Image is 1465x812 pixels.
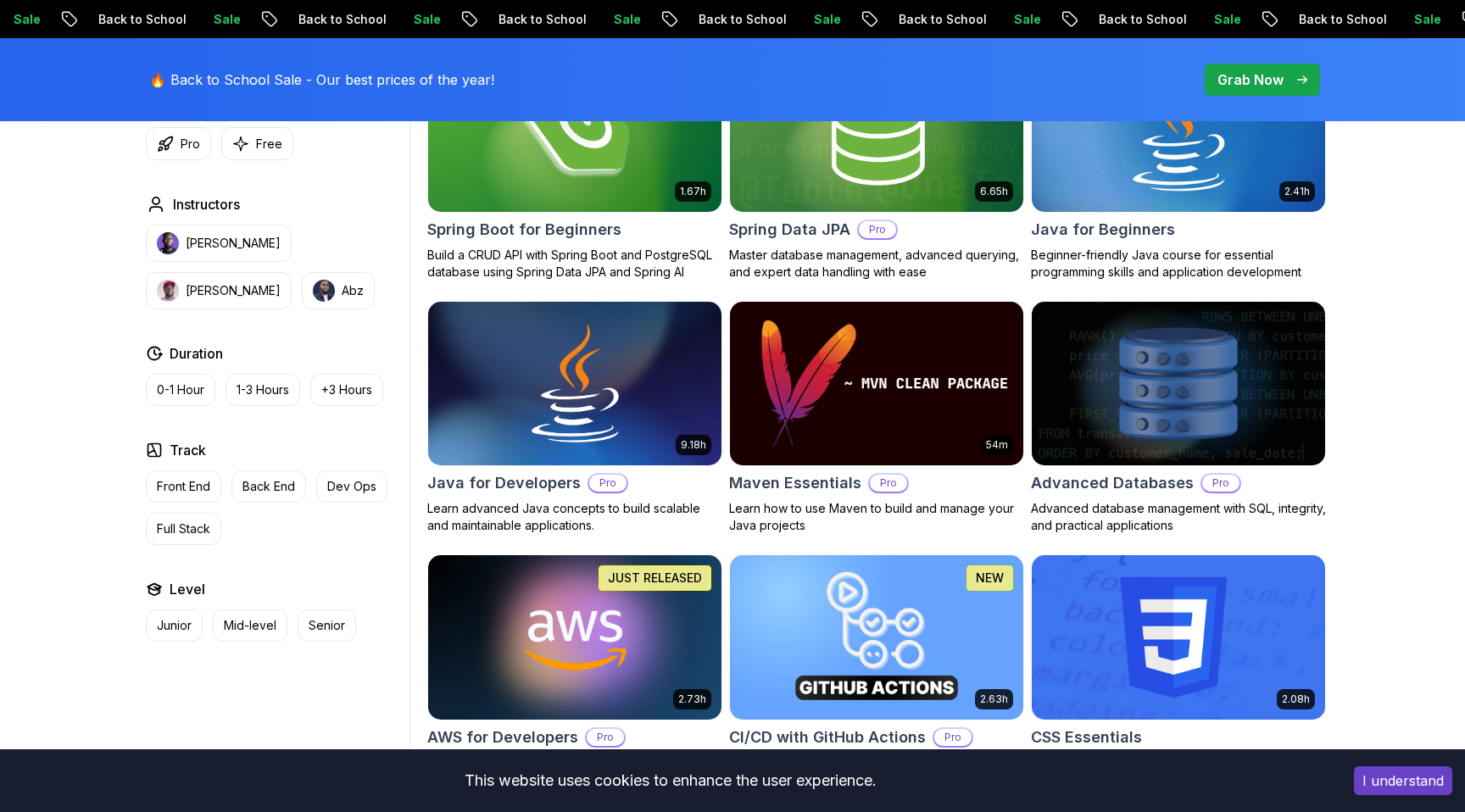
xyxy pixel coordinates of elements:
[1217,70,1284,90] p: Grab Now
[256,136,282,153] p: Free
[13,762,1329,799] div: This website uses cookies to enhance the user experience.
[158,11,212,28] p: Sale
[1284,185,1310,198] p: 2.41h
[173,194,240,214] h2: Instructors
[587,729,624,746] p: Pro
[729,218,850,242] h2: Spring Data JPA
[729,47,1024,281] a: Spring Data JPA card6.65hNEWSpring Data JPAProMaster database management, advanced querying, and ...
[980,692,1008,706] p: 2.63h
[309,617,345,634] p: Senior
[729,471,861,495] h2: Maven Essentials
[681,438,706,452] p: 9.18h
[589,475,627,492] p: Pro
[976,570,1004,587] p: NEW
[298,609,356,642] button: Senior
[1354,766,1452,795] button: Accept cookies
[729,247,1024,281] p: Master database management, advanced querying, and expert data handling with ease
[146,470,221,503] button: Front End
[242,478,295,495] p: Back End
[427,47,722,281] a: Spring Boot for Beginners card1.67hNEWSpring Boot for BeginnersBuild a CRUD API with Spring Boot ...
[146,127,211,160] button: Pro
[224,617,276,634] p: Mid-level
[157,232,179,254] img: instructor img
[157,520,210,537] p: Full Stack
[146,513,221,545] button: Full Stack
[428,302,721,466] img: Java for Developers card
[730,302,1023,466] img: Maven Essentials card
[558,11,612,28] p: Sale
[427,500,722,534] p: Learn advanced Java concepts to build scalable and maintainable applications.
[226,374,300,406] button: 1-3 Hours
[1202,475,1239,492] p: Pro
[1031,726,1142,749] h2: CSS Essentials
[643,11,758,28] p: Back to School
[302,272,375,309] button: instructor imgAbz
[42,11,158,28] p: Back to School
[157,478,210,495] p: Front End
[181,136,200,153] p: Pro
[1031,218,1175,242] h2: Java for Beginners
[843,11,958,28] p: Back to School
[427,471,581,495] h2: Java for Developers
[730,555,1023,720] img: CI/CD with GitHub Actions card
[427,218,621,242] h2: Spring Boot for Beginners
[986,438,1008,452] p: 54m
[1282,692,1310,706] p: 2.08h
[186,282,281,299] p: [PERSON_NAME]
[1043,11,1158,28] p: Back to School
[358,11,412,28] p: Sale
[934,729,972,746] p: Pro
[186,235,281,252] p: [PERSON_NAME]
[146,374,215,406] button: 0-1 Hour
[958,11,1012,28] p: Sale
[1358,11,1412,28] p: Sale
[1031,554,1326,788] a: CSS Essentials card2.08hCSS EssentialsMaster the fundamentals of CSS and bring your websites to l...
[327,478,376,495] p: Dev Ops
[1031,47,1326,281] a: Java for Beginners card2.41hJava for BeginnersBeginner-friendly Java course for essential program...
[729,726,926,749] h2: CI/CD with GitHub Actions
[149,70,494,90] p: 🔥 Back to School Sale - Our best prices of the year!
[427,301,722,535] a: Java for Developers card9.18hJava for DevelopersProLearn advanced Java concepts to build scalable...
[678,692,706,706] p: 2.73h
[321,381,372,398] p: +3 Hours
[1031,471,1194,495] h2: Advanced Databases
[427,554,722,805] a: AWS for Developers card2.73hJUST RELEASEDAWS for DevelopersProMaster AWS services like EC2, RDS, ...
[729,554,1024,805] a: CI/CD with GitHub Actions card2.63hNEWCI/CD with GitHub ActionsProMaster CI/CD pipelines with Git...
[231,470,306,503] button: Back End
[157,381,204,398] p: 0-1 Hour
[1031,301,1326,535] a: Advanced Databases cardAdvanced DatabasesProAdvanced database management with SQL, integrity, and...
[870,475,907,492] p: Pro
[1031,500,1326,534] p: Advanced database management with SQL, integrity, and practical applications
[313,280,335,302] img: instructor img
[427,247,722,281] p: Build a CRUD API with Spring Boot and PostgreSQL database using Spring Data JPA and Spring AI
[213,609,287,642] button: Mid-level
[758,11,812,28] p: Sale
[242,11,358,28] p: Back to School
[1243,11,1358,28] p: Back to School
[730,47,1023,212] img: Spring Data JPA card
[146,272,292,309] button: instructor img[PERSON_NAME]
[157,617,192,634] p: Junior
[1032,555,1325,720] img: CSS Essentials card
[428,47,721,212] img: Spring Boot for Beginners card
[427,726,578,749] h2: AWS for Developers
[1031,247,1326,281] p: Beginner-friendly Java course for essential programming skills and application development
[170,343,223,364] h2: Duration
[859,221,896,238] p: Pro
[980,185,1008,198] p: 6.65h
[1158,11,1212,28] p: Sale
[1024,43,1332,215] img: Java for Beginners card
[608,570,702,587] p: JUST RELEASED
[428,555,721,720] img: AWS for Developers card
[170,579,205,599] h2: Level
[316,470,387,503] button: Dev Ops
[146,225,292,262] button: instructor img[PERSON_NAME]
[310,374,383,406] button: +3 Hours
[443,11,558,28] p: Back to School
[680,185,706,198] p: 1.67h
[170,440,206,460] h2: Track
[1032,302,1325,466] img: Advanced Databases card
[729,301,1024,535] a: Maven Essentials card54mMaven EssentialsProLearn how to use Maven to build and manage your Java p...
[237,381,289,398] p: 1-3 Hours
[157,280,179,302] img: instructor img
